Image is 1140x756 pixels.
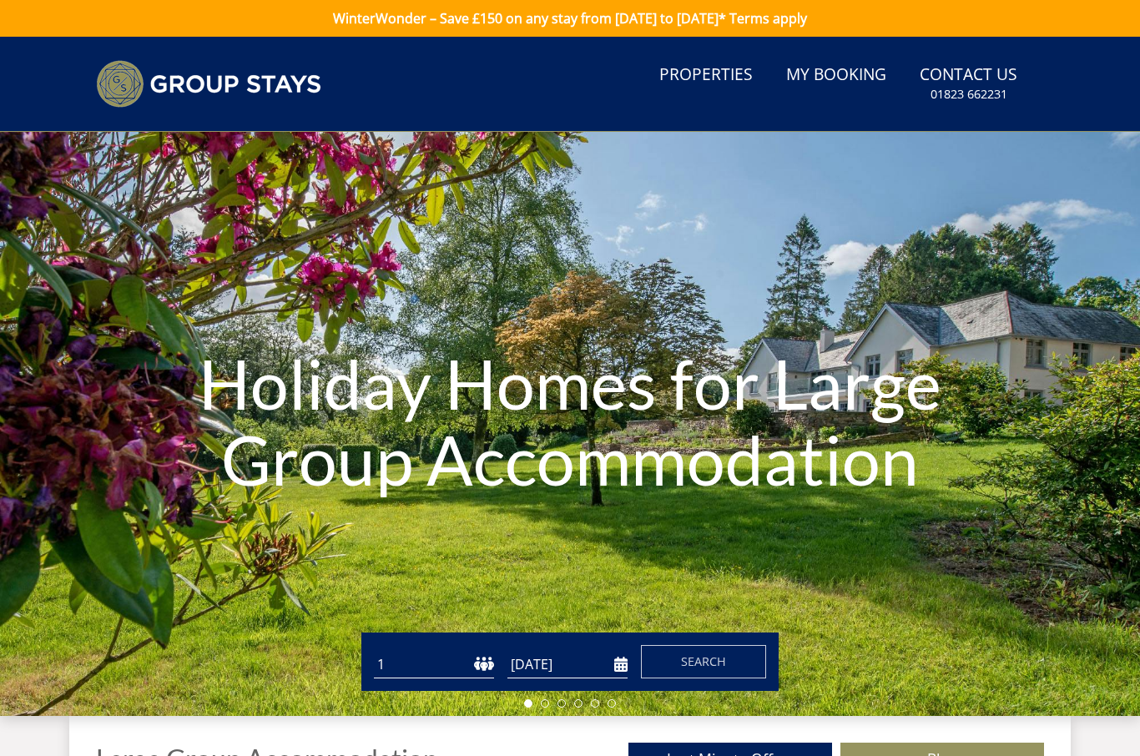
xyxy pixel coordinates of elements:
span: Search [681,653,726,669]
a: My Booking [779,57,893,94]
small: 01823 662231 [931,86,1007,103]
button: Search [641,645,766,678]
a: Contact Us01823 662231 [913,57,1024,111]
h1: Holiday Homes for Large Group Accommodation [171,312,969,529]
a: Properties [653,57,759,94]
input: Arrival Date [507,651,628,678]
img: Group Stays [96,60,321,108]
